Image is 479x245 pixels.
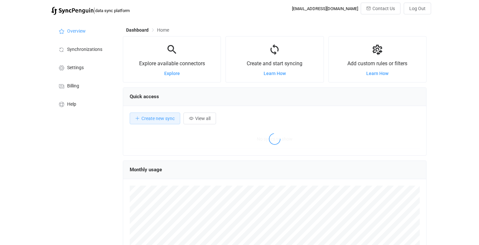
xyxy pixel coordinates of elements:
[67,102,76,107] span: Help
[264,71,286,76] a: Learn How
[130,94,159,100] span: Quick access
[183,113,216,124] button: View all
[51,7,94,15] img: syncpenguin.svg
[195,116,210,121] span: View all
[247,60,302,67] span: Create and start syncing
[347,60,407,67] span: Add custom rules or filters
[67,47,102,52] span: Synchronizations
[372,6,395,11] span: Contact Us
[51,95,116,113] a: Help
[404,3,431,14] button: Log Out
[51,40,116,58] a: Synchronizations
[361,3,400,14] button: Contact Us
[67,29,86,34] span: Overview
[67,84,79,89] span: Billing
[292,6,358,11] div: [EMAIL_ADDRESS][DOMAIN_NAME]
[409,6,426,11] span: Log Out
[126,28,169,32] div: Breadcrumb
[94,6,95,15] span: |
[51,6,130,15] a: |data sync platform
[51,22,116,40] a: Overview
[51,76,116,95] a: Billing
[51,58,116,76] a: Settings
[95,8,130,13] span: data sync platform
[67,65,84,70] span: Settings
[130,167,162,173] span: Monthly usage
[130,113,180,124] button: Create new sync
[139,60,205,67] span: Explore available connectors
[164,71,180,76] a: Explore
[126,27,149,33] span: Dashboard
[157,27,169,33] span: Home
[141,116,175,121] span: Create new sync
[366,71,388,76] a: Learn How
